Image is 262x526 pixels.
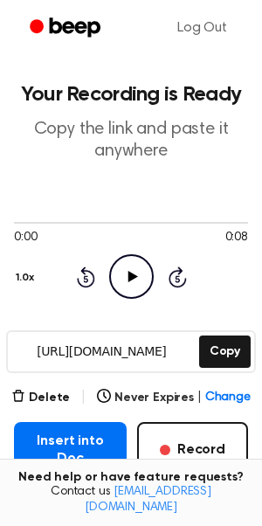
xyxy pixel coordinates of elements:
a: Beep [17,11,116,45]
button: 1.0x [14,263,40,293]
span: | [197,389,202,407]
span: | [80,387,86,408]
button: Insert into Doc [14,422,127,478]
h1: Your Recording is Ready [14,84,248,105]
button: Delete [11,389,70,407]
span: 0:00 [14,229,37,247]
span: Contact us [10,485,252,516]
a: Log Out [160,7,245,49]
a: [EMAIL_ADDRESS][DOMAIN_NAME] [85,486,211,514]
p: Copy the link and paste it anywhere [14,119,248,163]
span: Change [205,389,251,407]
button: Never Expires|Change [97,389,251,407]
button: Record [137,422,248,478]
span: 0:08 [225,229,248,247]
button: Copy [199,336,251,368]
